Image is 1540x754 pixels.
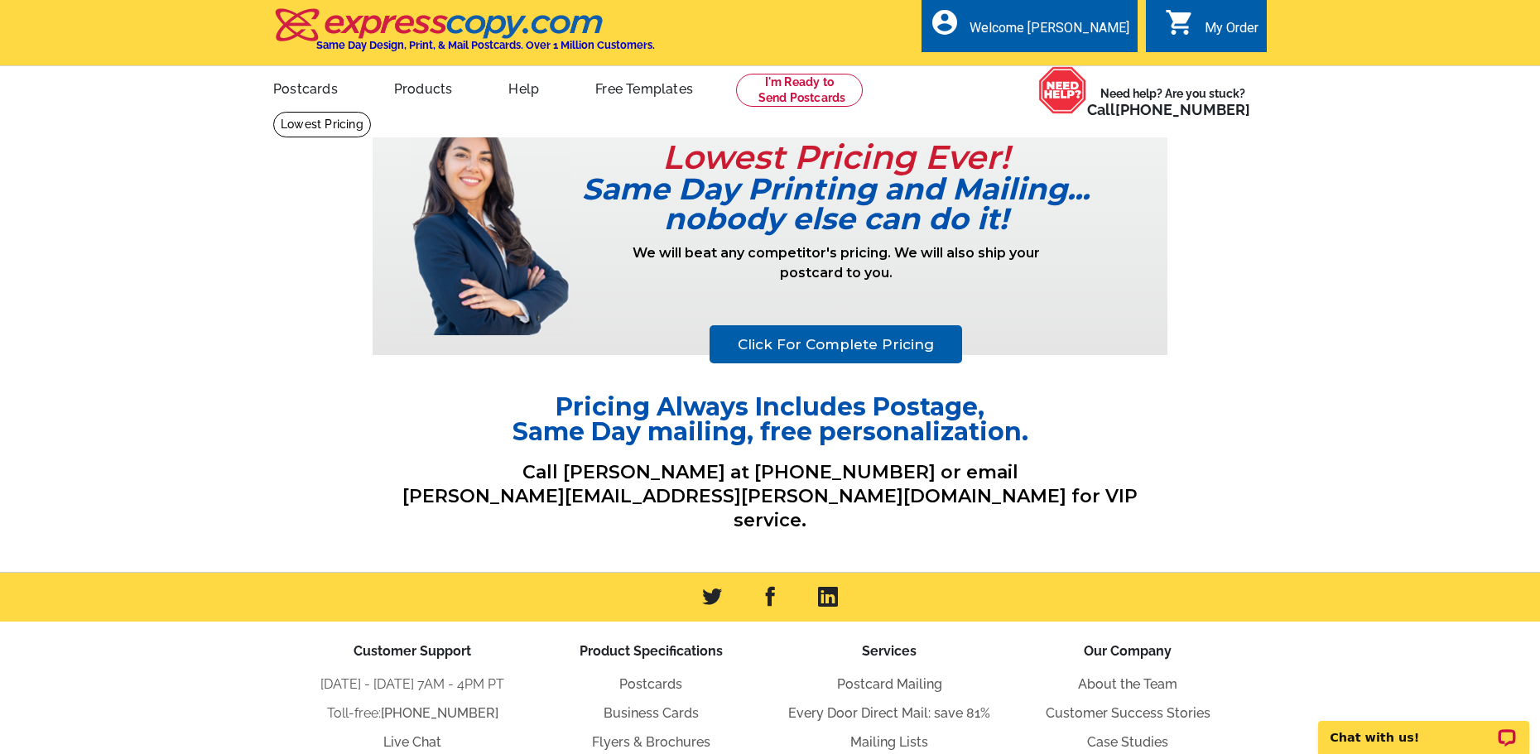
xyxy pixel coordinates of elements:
[247,68,364,107] a: Postcards
[368,68,479,107] a: Products
[373,461,1167,532] p: Call [PERSON_NAME] at [PHONE_NUMBER] or email [PERSON_NAME][EMAIL_ADDRESS][PERSON_NAME][DOMAIN_NA...
[293,675,532,694] li: [DATE] - [DATE] 7AM - 4PM PT
[1165,7,1195,37] i: shopping_cart
[1078,676,1177,692] a: About the Team
[411,111,571,335] img: prepricing-girl.png
[1046,705,1210,721] a: Customer Success Stories
[1165,18,1258,39] a: shopping_cart My Order
[970,20,1129,44] div: Welcome [PERSON_NAME]
[571,174,1101,233] h1: Same Day Printing and Mailing... nobody else can do it!
[604,705,699,721] a: Business Cards
[1307,702,1540,754] iframe: LiveChat chat widget
[293,704,532,723] li: Toll-free:
[373,395,1167,444] h1: Pricing Always Includes Postage, Same Day mailing, free personalization.
[619,676,682,692] a: Postcards
[316,39,655,51] h4: Same Day Design, Print, & Mail Postcards. Over 1 Million Customers.
[482,68,565,107] a: Help
[930,7,960,37] i: account_circle
[1084,643,1172,659] span: Our Company
[1087,85,1258,118] span: Need help? Are you stuck?
[837,676,942,692] a: Postcard Mailing
[592,734,710,750] a: Flyers & Brochures
[273,20,655,51] a: Same Day Design, Print, & Mail Postcards. Over 1 Million Customers.
[850,734,928,750] a: Mailing Lists
[710,325,962,363] a: Click For Complete Pricing
[571,141,1101,174] h1: Lowest Pricing Ever!
[1205,20,1258,44] div: My Order
[1115,101,1250,118] a: [PHONE_NUMBER]
[571,243,1101,324] p: We will beat any competitor's pricing. We will also ship your postcard to you.
[381,705,498,721] a: [PHONE_NUMBER]
[1087,101,1250,118] span: Call
[788,705,990,721] a: Every Door Direct Mail: save 81%
[354,643,471,659] span: Customer Support
[580,643,723,659] span: Product Specifications
[1038,66,1087,114] img: help
[862,643,917,659] span: Services
[383,734,441,750] a: Live Chat
[1087,734,1168,750] a: Case Studies
[569,68,719,107] a: Free Templates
